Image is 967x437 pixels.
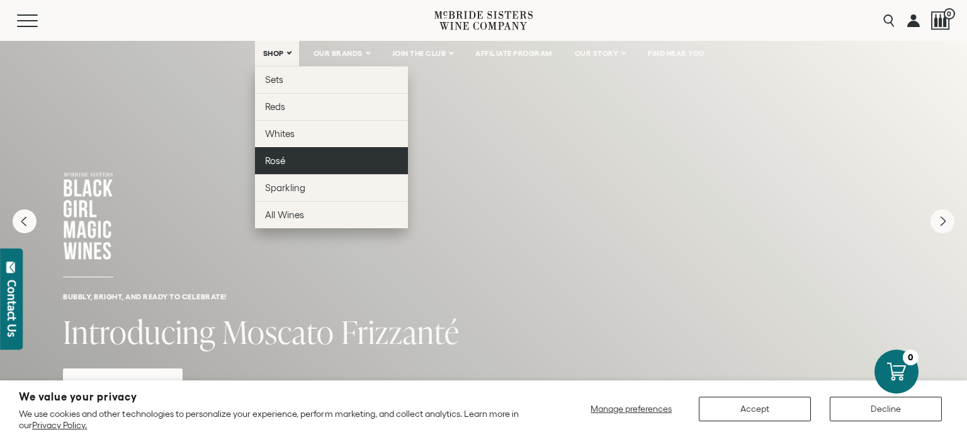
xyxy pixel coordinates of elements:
[265,209,304,220] span: All Wines
[19,408,536,431] p: We use cookies and other technologies to personalize your experience, perform marketing, and coll...
[263,49,285,58] span: SHOP
[6,280,18,337] div: Contact Us
[341,310,460,353] span: Frizzanté
[575,49,619,58] span: OUR STORY
[255,201,408,228] a: All Wines
[255,174,408,201] a: Sparkling
[392,49,446,58] span: JOIN THE CLUB
[63,368,183,399] a: Shop Now
[699,397,811,421] button: Accept
[903,350,919,365] div: 0
[648,49,704,58] span: FIND NEAR YOU
[265,74,283,85] span: Sets
[255,41,299,66] a: SHOP
[32,420,87,430] a: Privacy Policy.
[591,404,672,414] span: Manage preferences
[567,41,634,66] a: OUR STORY
[265,155,285,166] span: Rosé
[830,397,942,421] button: Decline
[944,8,955,19] span: 0
[17,14,62,27] button: Mobile Menu Trigger
[265,182,305,193] span: Sparkling
[63,292,904,301] h6: Bubbly, bright, and ready to celebrate!
[475,49,552,58] span: AFFILIATE PROGRAM
[640,41,713,66] a: FIND NEAR YOU
[255,93,408,120] a: Reds
[255,66,408,93] a: Sets
[255,147,408,174] a: Rosé
[265,128,295,139] span: Whites
[19,392,536,402] h2: We value your privacy
[81,377,166,391] span: Shop Now
[13,209,37,233] button: Previous
[63,310,215,353] span: Introducing
[384,41,461,66] a: JOIN THE CLUB
[314,49,363,58] span: OUR BRANDS
[265,101,285,112] span: Reds
[255,120,408,147] a: Whites
[305,41,378,66] a: OUR BRANDS
[583,397,680,421] button: Manage preferences
[222,310,334,353] span: Moscato
[467,41,560,66] a: AFFILIATE PROGRAM
[930,209,954,233] button: Next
